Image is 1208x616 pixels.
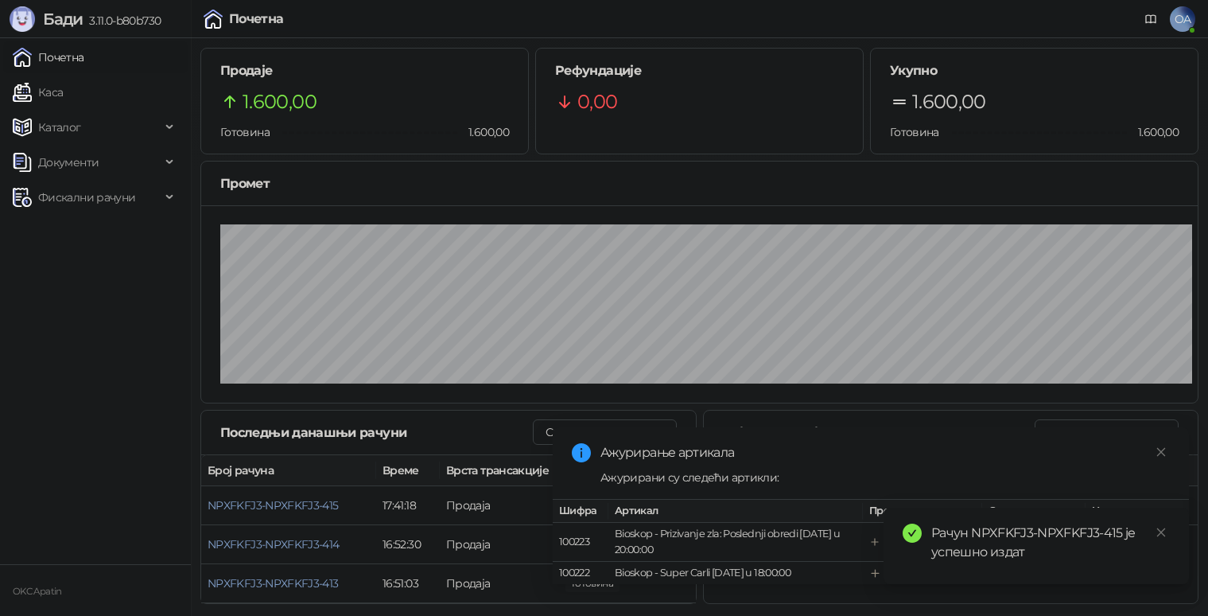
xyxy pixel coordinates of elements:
td: 16:51:03 [376,564,440,603]
div: Ажурирање артикала [600,443,1170,462]
small: OKC Apatin [13,586,62,597]
a: Close [1152,443,1170,461]
button: NPXFKFJ3-NPXFKFJ3-415 [208,498,339,513]
div: Почетна [229,13,284,25]
span: 0,00 [577,87,617,117]
td: 16:52:30 [376,525,440,564]
td: 17:41:18 [376,486,440,525]
span: Бади [43,10,83,29]
th: Артикал [608,500,863,523]
button: Сви продати артикли [1035,419,1179,445]
div: Рачун NPXFKFJ3-NPXFKFJ3-415 је успешно издат [931,524,1170,562]
h5: Укупно [890,61,1179,80]
div: Најпродаваније данас [723,423,1035,443]
td: Продаја [440,525,559,564]
a: Каса [13,76,63,108]
span: 1.600,00 [912,87,986,117]
div: Ажурирани су следећи артикли: [600,469,1170,486]
img: Logo [10,6,35,32]
a: Close [1152,524,1170,541]
button: NPXFKFJ3-NPXFKFJ3-413 [208,576,339,591]
div: Последњи данашњи рачуни [220,423,533,443]
span: 3.11.0-b80b730 [83,14,161,28]
span: Фискални рачуни [38,181,135,213]
th: Број рачуна [201,455,376,486]
td: 100223 [553,523,608,562]
h5: Рефундације [555,61,844,80]
span: 1.600,00 [1127,123,1179,141]
td: Продаја [440,486,559,525]
td: Bioskop - Prizivanje zla: Poslednji obredi [DATE] u 20:00:00 [608,523,863,562]
span: check-circle [903,524,922,543]
th: Шифра [553,500,608,523]
td: Bioskop - Super Carli [DATE] u 18:00:00 [608,562,863,585]
span: info-circle [572,443,591,462]
span: OA [1170,6,1195,32]
a: Почетна [13,41,84,73]
span: 1.600,00 [457,123,509,141]
span: 1.600,00 [243,87,317,117]
td: Продаја [440,564,559,603]
span: Готовина [220,125,270,139]
th: Цена [1086,500,1189,523]
span: close [1156,446,1167,458]
span: Документи [38,146,99,178]
span: Каталог [38,111,81,143]
a: Документација [1138,6,1163,32]
button: Сви данашњи рачуни [533,419,676,445]
th: Време [376,455,440,486]
th: Врста трансакције [440,455,559,486]
h5: Продаје [220,61,509,80]
button: NPXFKFJ3-NPXFKFJ3-414 [208,537,340,552]
span: Готовина [890,125,939,139]
div: Промет [220,173,1179,193]
th: Промена [863,500,982,523]
span: close [1156,527,1167,538]
th: Стара цена [982,500,1086,523]
td: 100222 [553,562,608,585]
